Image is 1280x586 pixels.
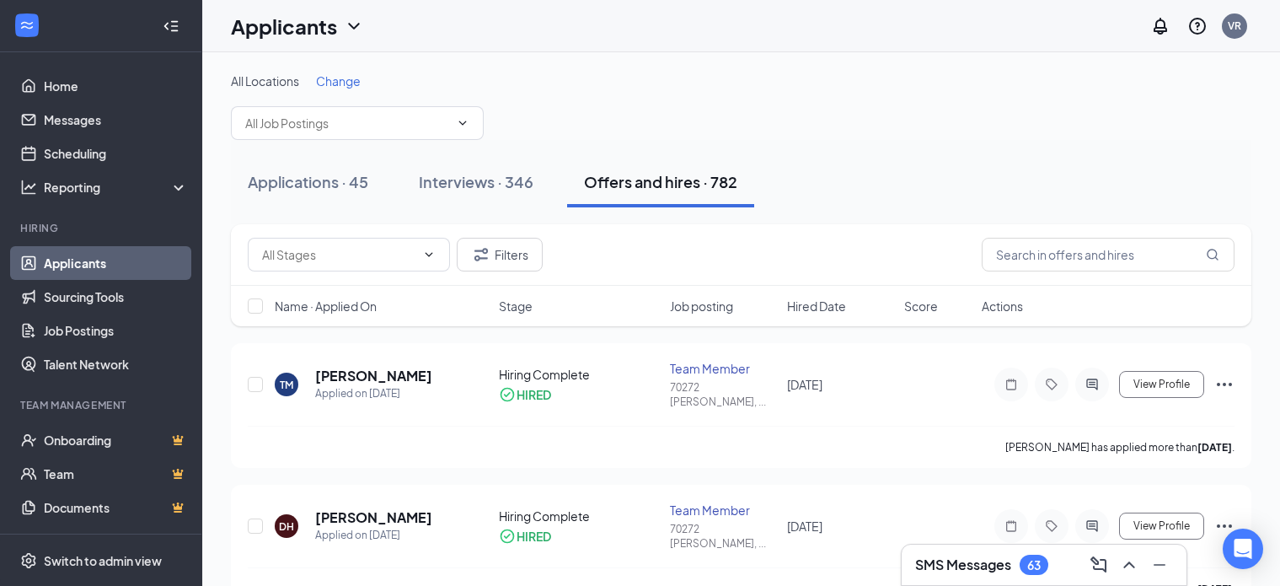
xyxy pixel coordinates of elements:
[1085,551,1112,578] button: ComposeMessage
[1042,378,1062,391] svg: Tag
[44,137,188,170] a: Scheduling
[20,221,185,235] div: Hiring
[904,298,938,315] span: Score
[44,179,189,196] div: Reporting
[422,248,436,261] svg: ChevronDown
[1119,371,1204,398] button: View Profile
[1133,520,1190,532] span: View Profile
[787,519,822,534] span: [DATE]
[670,380,777,409] div: 70272 [PERSON_NAME], ...
[44,347,188,381] a: Talent Network
[499,366,660,383] div: Hiring Complete
[315,508,432,527] h5: [PERSON_NAME]
[1001,519,1021,533] svg: Note
[1119,513,1204,540] button: View Profile
[584,171,737,192] div: Offers and hires · 782
[1005,440,1234,454] p: [PERSON_NAME] has applied more than .
[19,17,35,34] svg: WorkstreamLogo
[499,298,533,315] span: Stage
[344,16,364,36] svg: ChevronDown
[20,552,37,569] svg: Settings
[419,171,533,192] div: Interviews · 346
[44,246,188,280] a: Applicants
[1133,379,1190,390] span: View Profile
[20,398,185,412] div: Team Management
[471,245,491,265] svg: Filter
[1027,558,1041,573] div: 63
[315,385,432,402] div: Applied on [DATE]
[456,116,469,130] svg: ChevronDown
[163,18,179,35] svg: Collapse
[787,298,846,315] span: Hired Date
[44,524,188,558] a: SurveysCrown
[670,360,777,377] div: Team Member
[44,423,188,457] a: OnboardingCrown
[275,298,377,315] span: Name · Applied On
[44,314,188,347] a: Job Postings
[1116,551,1143,578] button: ChevronUp
[231,73,299,89] span: All Locations
[248,171,368,192] div: Applications · 45
[787,377,822,392] span: [DATE]
[499,508,660,524] div: Hiring Complete
[1214,374,1234,395] svg: Ellipses
[1150,16,1170,36] svg: Notifications
[1149,555,1170,575] svg: Minimize
[517,528,551,545] div: HIRED
[670,502,777,519] div: Team Member
[279,519,294,534] div: DH
[20,179,37,196] svg: Analysis
[44,457,188,491] a: TeamCrown
[44,280,188,314] a: Sourcing Tools
[44,552,162,569] div: Switch to admin view
[670,522,777,551] div: 70272 [PERSON_NAME], ...
[982,298,1023,315] span: Actions
[231,12,337,40] h1: Applicants
[315,367,432,385] h5: [PERSON_NAME]
[457,238,543,271] button: Filter Filters
[915,556,1011,574] h3: SMS Messages
[316,73,361,89] span: Change
[44,491,188,524] a: DocumentsCrown
[1082,519,1102,533] svg: ActiveChat
[280,378,293,392] div: TM
[517,386,551,403] div: HIRED
[1228,19,1241,33] div: VR
[44,69,188,103] a: Home
[1214,516,1234,536] svg: Ellipses
[245,114,449,132] input: All Job Postings
[315,527,432,544] div: Applied on [DATE]
[44,103,188,137] a: Messages
[1206,248,1219,261] svg: MagnifyingGlass
[1042,519,1062,533] svg: Tag
[670,298,733,315] span: Job posting
[1119,555,1139,575] svg: ChevronUp
[262,245,415,264] input: All Stages
[1146,551,1173,578] button: Minimize
[1089,555,1109,575] svg: ComposeMessage
[1223,529,1263,569] div: Open Intercom Messenger
[1187,16,1208,36] svg: QuestionInfo
[1001,378,1021,391] svg: Note
[1082,378,1102,391] svg: ActiveChat
[1197,441,1232,454] b: [DATE]
[499,528,516,545] svg: CheckmarkCircle
[499,386,516,403] svg: CheckmarkCircle
[982,238,1234,271] input: Search in offers and hires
